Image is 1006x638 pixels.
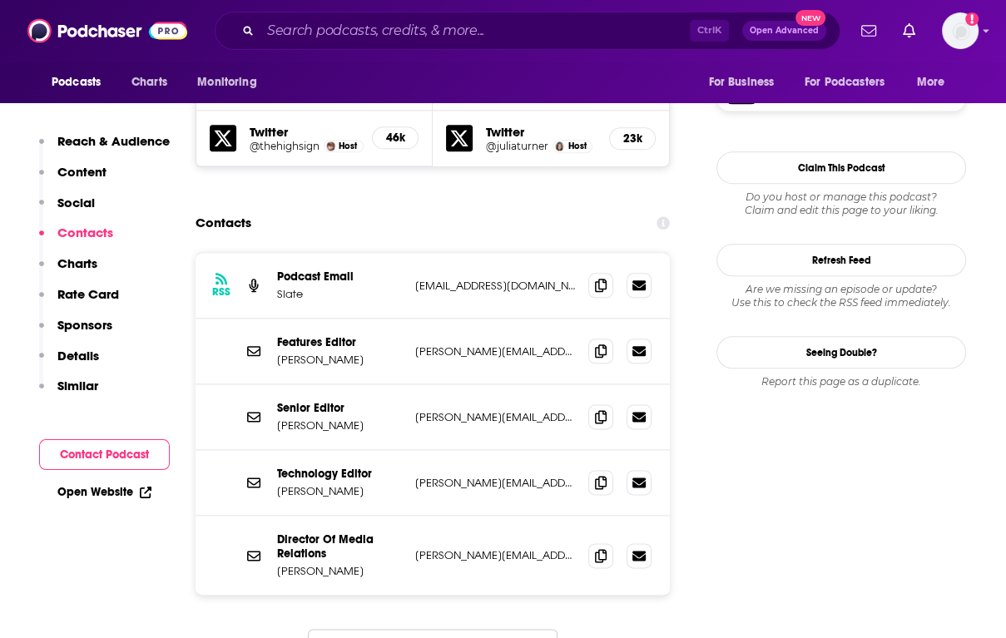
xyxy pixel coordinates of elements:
[326,141,335,151] img: Dana Stevens
[40,67,122,98] button: open menu
[716,336,966,368] a: Seeing Double?
[716,283,966,309] div: Are we missing an episode or update? Use this to check the RSS feed immediately.
[486,124,596,140] h5: Twitter
[277,532,402,561] p: Director Of Media Relations
[277,353,402,367] p: [PERSON_NAME]
[39,439,170,470] button: Contact Podcast
[415,548,575,562] p: [PERSON_NAME][EMAIL_ADDRESS][PERSON_NAME][DOMAIN_NAME]
[750,27,819,35] span: Open Advanced
[942,12,979,49] span: Logged in as BKusilek
[277,418,402,433] p: [PERSON_NAME]
[57,225,113,240] p: Contacts
[415,410,575,424] p: [PERSON_NAME][EMAIL_ADDRESS][PERSON_NAME][DOMAIN_NAME]
[39,348,99,378] button: Details
[855,17,883,45] a: Show notifications dropdown
[250,124,359,140] h5: Twitter
[415,344,575,359] p: [PERSON_NAME][EMAIL_ADDRESS][PERSON_NAME][DOMAIN_NAME]
[27,15,187,47] img: Podchaser - Follow, Share and Rate Podcasts
[716,151,966,184] button: Claim This Podcast
[39,255,97,286] button: Charts
[555,141,564,151] img: Julia Turner
[57,195,95,210] p: Social
[121,67,177,98] a: Charts
[39,225,113,255] button: Contacts
[386,131,404,145] h5: 46k
[131,71,167,94] span: Charts
[277,335,402,349] p: Features Editor
[277,401,402,415] p: Senior Editor
[277,467,402,481] p: Technology Editor
[795,10,825,26] span: New
[277,270,402,284] p: Podcast Email
[415,476,575,490] p: [PERSON_NAME][EMAIL_ADDRESS][PERSON_NAME][DOMAIN_NAME]
[896,17,922,45] a: Show notifications dropdown
[39,286,119,317] button: Rate Card
[212,285,230,299] h3: RSS
[250,140,320,152] a: @thehighsign
[917,71,945,94] span: More
[215,12,840,50] div: Search podcasts, credits, & more...
[805,71,885,94] span: For Podcasters
[197,71,256,94] span: Monitoring
[260,17,690,44] input: Search podcasts, credits, & more...
[57,348,99,364] p: Details
[277,564,402,578] p: [PERSON_NAME]
[690,20,729,42] span: Ctrl K
[57,255,97,271] p: Charts
[277,287,402,301] p: Slate
[57,286,119,302] p: Rate Card
[965,12,979,26] svg: Add a profile image
[39,164,107,195] button: Content
[794,67,909,98] button: open menu
[186,67,278,98] button: open menu
[942,12,979,49] img: User Profile
[708,71,774,94] span: For Business
[57,317,112,333] p: Sponsors
[716,190,966,204] span: Do you host or manage this podcast?
[57,378,98,393] p: Similar
[942,12,979,49] button: Show profile menu
[716,244,966,276] button: Refresh Feed
[696,67,795,98] button: open menu
[52,71,101,94] span: Podcasts
[567,141,586,151] span: Host
[716,375,966,388] div: Report this page as a duplicate.
[39,195,95,225] button: Social
[57,164,107,180] p: Content
[39,317,112,348] button: Sponsors
[716,190,966,217] div: Claim and edit this page to your liking.
[39,133,170,164] button: Reach & Audience
[277,484,402,498] p: [PERSON_NAME]
[196,207,251,239] h2: Contacts
[57,485,151,499] a: Open Website
[415,279,575,293] p: [EMAIL_ADDRESS][DOMAIN_NAME]
[57,133,170,149] p: Reach & Audience
[486,140,548,152] a: @juliaturner
[742,21,826,41] button: Open AdvancedNew
[339,141,357,151] span: Host
[623,131,642,146] h5: 23k
[39,378,98,408] button: Similar
[905,67,966,98] button: open menu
